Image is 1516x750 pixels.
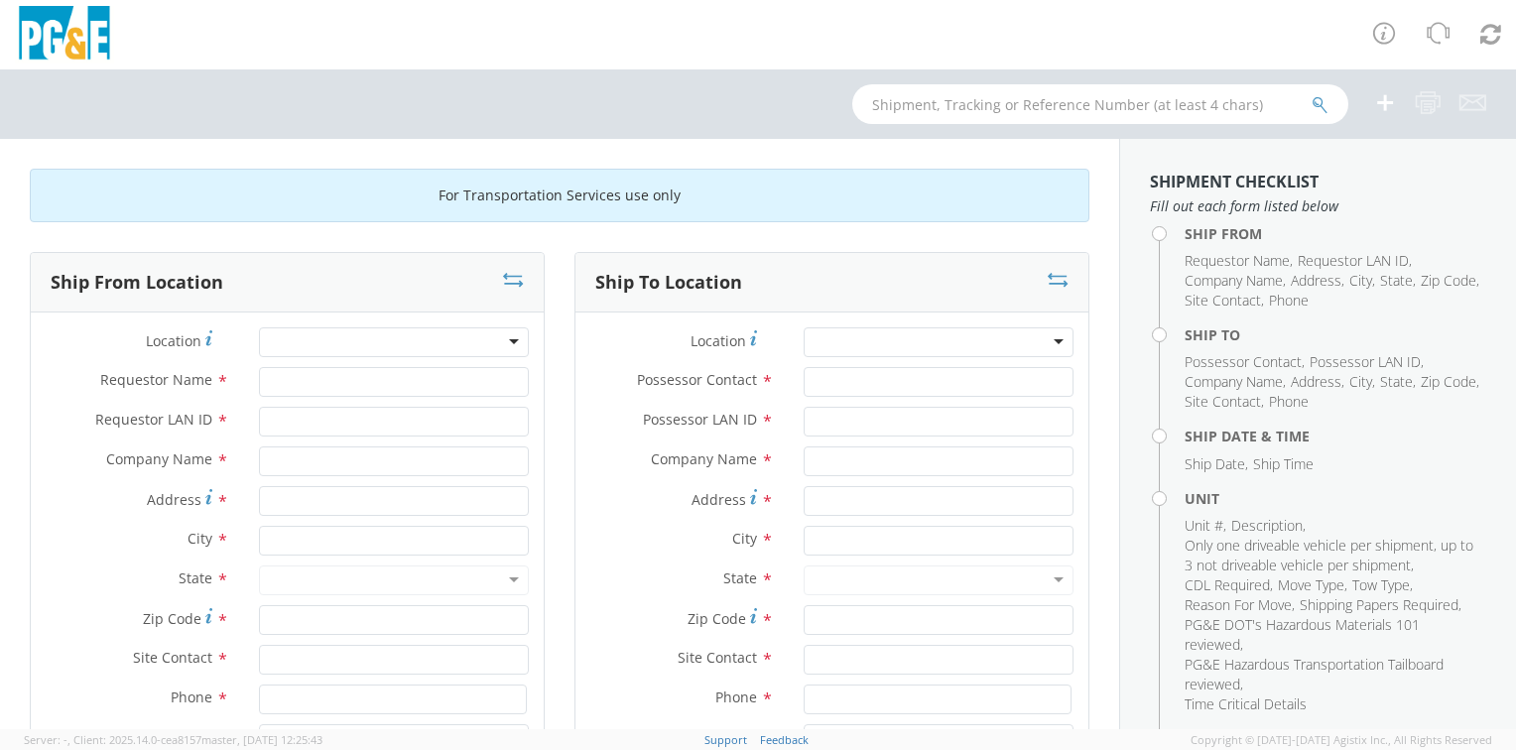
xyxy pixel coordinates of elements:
[15,6,114,64] img: pge-logo-06675f144f4cfa6a6814.png
[171,687,212,706] span: Phone
[1191,732,1492,748] span: Copyright © [DATE]-[DATE] Agistix Inc., All Rights Reserved
[1185,655,1481,694] li: ,
[1421,271,1476,290] span: Zip Code
[1298,251,1412,271] li: ,
[1380,271,1413,290] span: State
[1421,271,1479,291] li: ,
[1150,171,1319,192] strong: Shipment Checklist
[100,370,212,389] span: Requestor Name
[760,732,809,747] a: Feedback
[1185,429,1486,443] h4: Ship Date & Time
[1185,575,1270,594] span: CDL Required
[1421,372,1476,391] span: Zip Code
[1310,352,1424,372] li: ,
[732,529,757,548] span: City
[1185,352,1305,372] li: ,
[1185,516,1223,535] span: Unit #
[133,648,212,667] span: Site Contact
[1185,271,1286,291] li: ,
[1349,271,1372,290] span: City
[1291,271,1341,290] span: Address
[1380,372,1413,391] span: State
[1269,392,1309,411] span: Phone
[651,449,757,468] span: Company Name
[704,732,747,747] a: Support
[1185,694,1307,713] span: Time Critical Details
[595,273,742,293] h3: Ship To Location
[67,732,70,747] span: ,
[688,727,757,746] span: Add Notes
[1300,595,1458,614] span: Shipping Papers Required
[1185,595,1295,615] li: ,
[1185,271,1283,290] span: Company Name
[201,732,322,747] span: master, [DATE] 12:25:43
[1185,615,1420,654] span: PG&E DOT's Hazardous Materials 101 reviewed
[1352,575,1413,595] li: ,
[1185,454,1245,473] span: Ship Date
[1185,615,1481,655] li: ,
[146,331,201,350] span: Location
[147,490,201,509] span: Address
[1185,226,1486,241] h4: Ship From
[106,449,212,468] span: Company Name
[1185,327,1486,342] h4: Ship To
[1298,251,1409,270] span: Requestor LAN ID
[73,732,322,747] span: Client: 2025.14.0-cea8157
[1185,575,1273,595] li: ,
[1185,454,1248,474] li: ,
[1421,372,1479,392] li: ,
[1185,655,1444,693] span: PG&E Hazardous Transportation Tailboard reviewed
[1185,251,1293,271] li: ,
[51,273,223,293] h3: Ship From Location
[1185,595,1292,614] span: Reason For Move
[678,648,757,667] span: Site Contact
[1269,291,1309,310] span: Phone
[1185,291,1261,310] span: Site Contact
[691,331,746,350] span: Location
[143,609,201,628] span: Zip Code
[1150,196,1486,216] span: Fill out each form listed below
[1185,491,1486,506] h4: Unit
[179,568,212,587] span: State
[1380,271,1416,291] li: ,
[1185,372,1286,392] li: ,
[1349,372,1372,391] span: City
[1231,516,1306,536] li: ,
[1253,454,1314,473] span: Ship Time
[1185,291,1264,311] li: ,
[1185,536,1481,575] li: ,
[1278,575,1344,594] span: Move Type
[1300,595,1461,615] li: ,
[1291,372,1341,391] span: Address
[1185,251,1290,270] span: Requestor Name
[1185,516,1226,536] li: ,
[852,84,1348,124] input: Shipment, Tracking or Reference Number (at least 4 chars)
[643,410,757,429] span: Possessor LAN ID
[715,687,757,706] span: Phone
[188,529,212,548] span: City
[1231,516,1303,535] span: Description
[637,370,757,389] span: Possessor Contact
[1185,392,1264,412] li: ,
[1291,372,1344,392] li: ,
[143,727,212,746] span: Add Notes
[95,410,212,429] span: Requestor LAN ID
[1185,536,1473,574] span: Only one driveable vehicle per shipment, up to 3 not driveable vehicle per shipment
[30,169,1089,222] div: For Transportation Services use only
[692,490,746,509] span: Address
[1185,392,1261,411] span: Site Contact
[1278,575,1347,595] li: ,
[1310,352,1421,371] span: Possessor LAN ID
[688,609,746,628] span: Zip Code
[1185,352,1302,371] span: Possessor Contact
[1291,271,1344,291] li: ,
[1349,372,1375,392] li: ,
[723,568,757,587] span: State
[1185,372,1283,391] span: Company Name
[1349,271,1375,291] li: ,
[1380,372,1416,392] li: ,
[24,732,70,747] span: Server: -
[1352,575,1410,594] span: Tow Type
